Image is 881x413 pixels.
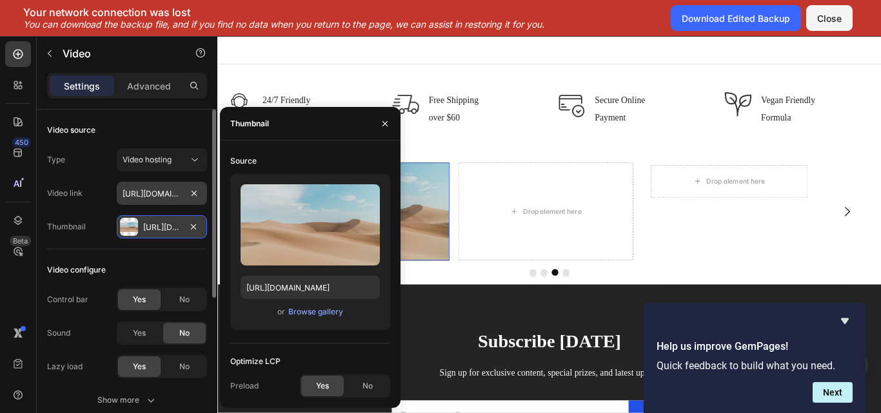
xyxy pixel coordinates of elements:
[133,327,146,339] span: Yes
[11,343,763,370] p: Subscribe [DATE]
[246,66,304,105] p: Free Shipping over $60
[47,154,65,166] div: Type
[230,155,257,167] div: Source
[316,380,329,392] span: Yes
[117,148,207,171] button: Video hosting
[47,264,106,276] div: Video configure
[47,389,207,412] button: Show more
[569,164,638,175] div: Drop element here
[837,313,853,329] button: Hide survey
[682,12,790,25] div: Download Edited Backup
[355,200,424,210] div: Drop element here
[241,276,380,299] input: https://example.com/image.jpg
[143,222,181,233] div: [URL][DOMAIN_NAME]
[11,383,763,403] p: Sign up for exclusive content, special prizes, and latest update
[591,64,622,95] img: Alt Image
[133,294,146,305] span: Yes
[241,184,380,265] img: preview-image
[97,394,157,407] div: Show more
[634,66,697,105] p: Vegan Friendly Formula
[23,6,544,19] p: Your network connection was lost
[377,272,384,280] button: Dot
[179,361,190,372] span: No
[230,380,259,392] div: Preload
[179,294,190,305] span: No
[288,305,344,318] button: Browse gallery
[657,339,853,354] h2: Help us improve GemPages!
[47,361,83,372] div: Lazy load
[12,137,31,148] div: 450
[440,66,499,105] p: Secure Online Payment
[657,313,853,403] div: Help us improve GemPages!
[47,187,83,199] div: Video link
[10,236,31,246] div: Beta
[179,327,190,339] span: No
[47,221,86,233] div: Thumbnail
[397,64,428,95] img: Alt Image
[150,195,186,215] button: Play
[217,36,881,413] iframe: Design area
[63,46,172,61] p: Video
[47,327,70,339] div: Sound
[364,272,371,280] button: Dot
[716,187,752,223] button: Carousel Next Arrow
[23,19,544,30] p: You can download the backup file, and if you find no data when you return to the page, we can ass...
[362,380,373,392] span: No
[806,5,853,31] button: Close
[390,272,397,280] button: Dot
[117,182,207,205] input: Insert video url here
[66,148,270,262] img: Alt image
[230,118,269,130] div: Thumbnail
[47,124,95,136] div: Video source
[288,306,343,318] div: Browse gallery
[813,382,853,403] button: Next question
[133,361,146,372] span: Yes
[127,79,171,93] p: Advanced
[657,360,853,372] p: Quick feedback to build what you need.
[22,187,58,223] button: Carousel Back Arrow
[123,155,172,164] span: Video hosting
[817,12,842,25] div: Close
[671,5,801,31] button: Download Edited Backup
[277,304,285,320] span: or
[402,272,410,280] button: Dot
[47,294,88,305] div: Control bar
[83,155,109,166] div: Video
[64,79,100,93] p: Settings
[230,356,281,367] div: Optimize LCP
